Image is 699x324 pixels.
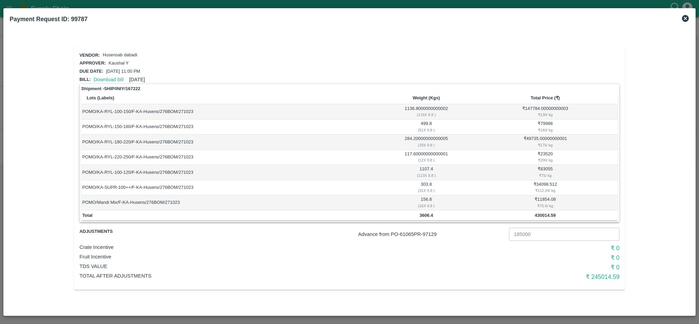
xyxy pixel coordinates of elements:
td: 1136.8000000000002 [380,104,473,119]
div: ₹ 75 / kg [474,172,617,179]
span: Adjustments [79,228,170,236]
td: ₹ 11854.08 [473,195,618,210]
div: ( 12 X 9.8 ) [381,157,471,163]
p: Kaushal Y [108,60,129,67]
div: ( 29 X 9.8 ) [381,142,471,148]
b: Weight (Kgs) [413,95,440,100]
h6: ₹ 0 [439,243,620,253]
td: POMO/KA-RYL-220-250/F-KA-Husens/276BOM/271023 [81,150,380,165]
span: Vendor: [79,53,100,58]
div: ₹ 130 / kg [474,112,617,118]
b: 3606.4 [420,213,433,218]
td: 284.20000000000005 [380,135,473,150]
td: ₹ 23520 [473,150,618,165]
p: TDS VALUE [79,263,439,270]
td: 117.60000000000001 [380,150,473,165]
td: ₹ 83055 [473,165,618,180]
td: 499.8 [380,119,473,135]
div: ₹ 160 / kg [474,127,617,133]
p: Advance from PO- 61065 PR- 97129 [358,230,506,238]
b: Total [82,213,92,218]
td: ₹ 147784.00000000003 [473,104,618,119]
div: ( 51 X 9.8 ) [381,127,471,133]
td: ₹ 34098.512 [473,180,618,195]
td: POMO/Mandi Mix/F-KA-Husens/276BOM/271023 [81,195,380,210]
td: POMO/KA-RYL-150-180/F-KA-Husens/276BOM/271023 [81,119,380,135]
td: 1107.4 [380,165,473,180]
div: ( 113 X 9.8 ) [381,172,471,179]
div: ₹ 200 / kg [474,157,617,163]
b: Lots (Labels) [87,95,114,100]
div: ₹ 175 / kg [474,142,617,148]
td: POMO/KA-RYL-100-150/F-KA-Husens/276BOM/271023 [81,104,380,119]
p: [DATE] 11:00 PM [106,68,140,75]
div: ₹ 112.24 / kg [474,187,617,194]
span: Due date: [79,69,103,74]
div: ( 16 X 9.8 ) [381,203,471,209]
div: ₹ 75.6 / kg [474,203,617,209]
p: Total After adjustments [79,272,439,280]
p: Crate Incentive [79,243,439,251]
td: ₹ 79968 [473,119,618,135]
strong: Shipment - SHIP/INIY/167222 [81,85,140,92]
span: Bill: [79,77,91,82]
td: POMO/KA-SUPR-100++/F-KA-Husens/276BOM/271023 [81,180,380,195]
h6: ₹ 0 [439,253,620,263]
b: Total Price (₹) [530,95,560,100]
b: Payment Request ID: 99787 [10,16,88,23]
h6: ₹ 245014.59 [439,272,620,282]
b: 430014.59 [535,213,556,218]
td: 303.8 [380,180,473,195]
td: POMO/KA-RYL-100-120/F-KA-Husens/276BOM/271023 [81,165,380,180]
p: Husensab dabadi [103,52,137,58]
div: ( 31 X 9.8 ) [381,187,471,194]
p: Fruit Incentive [79,253,439,260]
input: Advance [509,228,620,241]
h6: ₹ 0 [439,263,620,272]
span: Approver: [79,60,106,66]
td: ₹ 49735.00000000001 [473,135,618,150]
span: [DATE] [129,77,145,82]
a: Download bill [93,77,123,82]
div: ( 116 X 9.8 ) [381,112,471,118]
td: POMO/KA-RYL-180-220/F-KA-Husens/276BOM/271023 [81,135,380,150]
td: 156.8 [380,195,473,210]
